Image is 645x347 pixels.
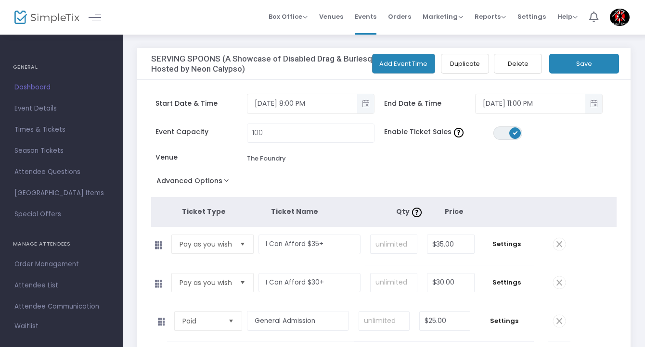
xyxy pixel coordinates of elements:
span: Order Management [14,258,108,271]
span: Qty [396,207,424,216]
span: Events [355,4,376,29]
button: Select [236,273,249,292]
span: Pay as you wish [180,239,232,249]
span: [GEOGRAPHIC_DATA] Items [14,187,108,199]
div: The Foundry [247,154,286,163]
span: Box Office [269,12,308,21]
span: Reports [475,12,506,21]
input: Select date & time [476,96,585,112]
span: Help [557,12,578,21]
button: Advanced Options [151,174,238,191]
span: Times & Tickets [14,124,108,136]
span: Settings [517,4,546,29]
span: Marketing [423,12,463,21]
button: Toggle popup [585,94,602,113]
span: Waitlist [14,322,39,331]
h4: GENERAL [13,58,110,77]
input: unlimited [371,273,417,292]
button: Duplicate [441,54,489,74]
span: Venues [319,4,343,29]
span: Settings [484,278,529,287]
span: Ticket Type [182,207,226,216]
input: Enter a ticket type name. e.g. General Admission [247,311,349,331]
span: Ticket Name [271,207,318,216]
span: Special Offers [14,208,108,221]
input: Price [420,312,470,330]
h4: MANAGE ATTENDEES [13,235,110,254]
input: unlimited [359,312,409,330]
span: Attendee Questions [14,166,108,178]
span: Venue [155,152,246,162]
span: End Date & Time [384,99,475,109]
input: unlimited [371,235,417,253]
span: Start Date & Time [155,99,246,109]
span: Event Details [14,102,108,115]
button: Save [549,54,619,74]
span: Price [445,207,464,216]
button: Select [236,235,249,253]
span: Season Tickets [14,145,108,157]
input: Price [427,235,474,253]
span: Settings [480,316,529,326]
input: Enter a ticket type name. e.g. General Admission [258,235,361,254]
button: Add Event Time [372,54,436,74]
span: Attendee List [14,279,108,292]
img: question-mark [412,208,422,217]
span: Orders [388,4,411,29]
button: Select [224,312,238,330]
span: Event Capacity [155,127,246,137]
input: Select date & time [247,96,357,112]
span: Attendee Communication [14,300,108,313]
span: Pay as you wish [180,278,232,287]
img: question-mark [454,128,464,137]
span: Enable Ticket Sales [384,127,493,137]
input: Enter a ticket type name. e.g. General Admission [258,273,361,293]
button: Toggle popup [357,94,374,113]
span: ON [513,130,517,135]
button: Delete [494,54,542,74]
input: Price [427,273,474,292]
span: Paid [182,316,220,326]
span: Settings [484,239,529,249]
h3: SERVING SPOONS (A Showcase of Disabled Drag & Burlesque Hosted by Neon Calypso) [151,54,393,74]
span: Dashboard [14,81,108,94]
